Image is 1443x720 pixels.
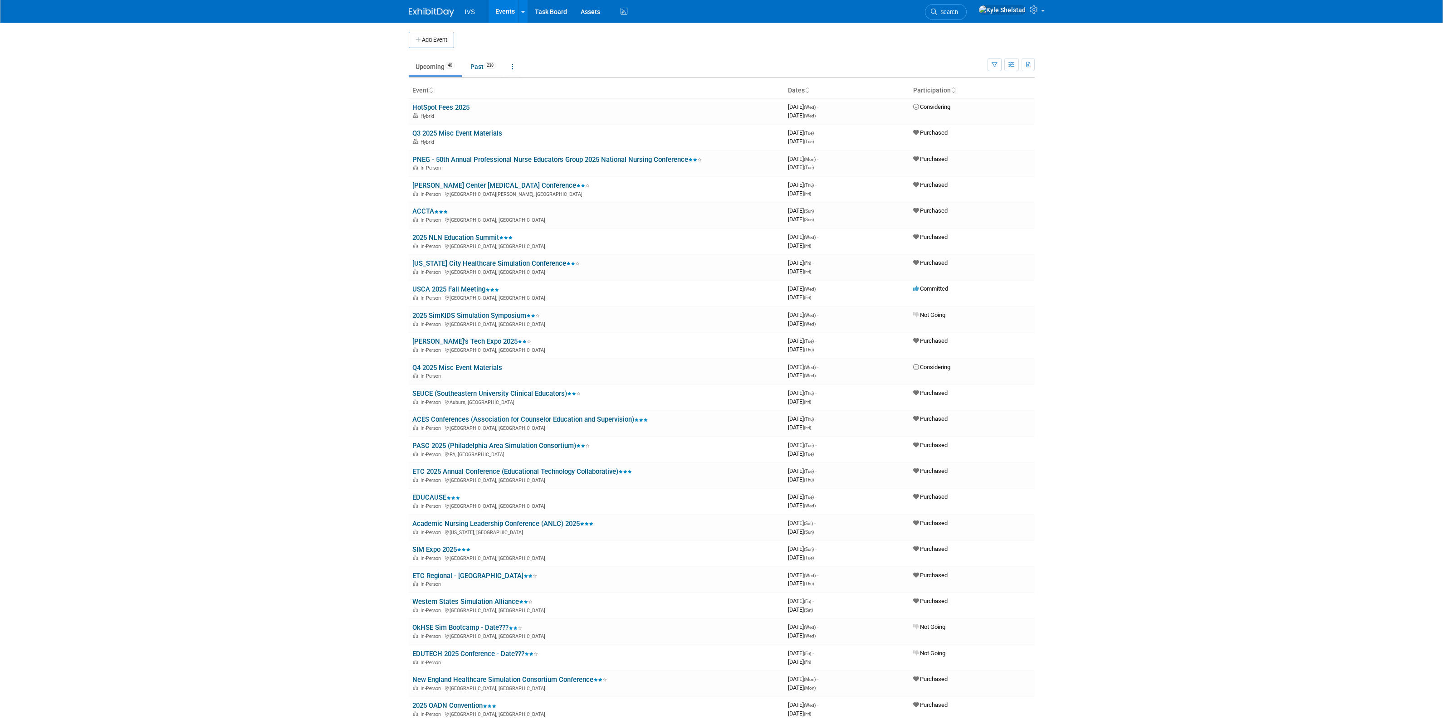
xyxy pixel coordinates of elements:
[815,129,817,136] span: -
[409,83,784,98] th: Event
[412,320,781,327] div: [GEOGRAPHIC_DATA], [GEOGRAPHIC_DATA]
[788,502,816,509] span: [DATE]
[817,572,818,579] span: -
[788,710,811,717] span: [DATE]
[788,398,811,405] span: [DATE]
[429,87,433,94] a: Sort by Event Name
[412,520,593,528] a: Academic Nursing Leadership Conference (ANLC) 2025
[412,598,533,606] a: Western States Simulation Alliance
[788,138,814,145] span: [DATE]
[815,415,817,422] span: -
[412,502,781,509] div: [GEOGRAPHIC_DATA], [GEOGRAPHIC_DATA]
[817,701,818,708] span: -
[788,346,814,353] span: [DATE]
[788,572,818,579] span: [DATE]
[804,581,814,586] span: (Thu)
[412,398,781,405] div: Auburn, [GEOGRAPHIC_DATA]
[913,311,945,318] span: Not Going
[412,554,781,561] div: [GEOGRAPHIC_DATA], [GEOGRAPHIC_DATA]
[421,633,444,639] span: In-Person
[788,190,811,197] span: [DATE]
[413,191,418,196] img: In-Person Event
[804,452,814,457] span: (Tue)
[913,156,948,162] span: Purchased
[421,243,444,249] span: In-Person
[412,285,499,293] a: USCA 2025 Fall Meeting
[817,311,818,318] span: -
[788,234,818,240] span: [DATE]
[815,337,817,344] span: -
[913,467,948,474] span: Purchased
[788,320,816,327] span: [DATE]
[788,598,814,604] span: [DATE]
[978,5,1026,15] img: Kyle Shelstad
[788,389,817,396] span: [DATE]
[804,261,811,266] span: (Fri)
[413,660,418,664] img: In-Person Event
[788,103,818,110] span: [DATE]
[788,545,817,552] span: [DATE]
[804,677,816,682] span: (Mon)
[788,467,817,474] span: [DATE]
[464,58,503,75] a: Past238
[788,164,814,170] span: [DATE]
[421,711,444,717] span: In-Person
[788,372,816,379] span: [DATE]
[413,503,418,508] img: In-Person Event
[788,311,818,318] span: [DATE]
[788,442,817,448] span: [DATE]
[804,530,814,535] span: (Sun)
[804,365,816,370] span: (Wed)
[412,684,781,691] div: [GEOGRAPHIC_DATA], [GEOGRAPHIC_DATA]
[412,545,470,554] a: SIM Expo 2025
[815,545,817,552] span: -
[913,701,948,708] span: Purchased
[413,686,418,690] img: In-Person Event
[817,285,818,292] span: -
[412,632,781,639] div: [GEOGRAPHIC_DATA], [GEOGRAPHIC_DATA]
[788,181,817,188] span: [DATE]
[804,373,816,378] span: (Wed)
[788,606,813,613] span: [DATE]
[817,623,818,630] span: -
[804,633,816,638] span: (Wed)
[814,520,816,526] span: -
[805,87,809,94] a: Sort by Start Date
[413,217,418,222] img: In-Person Event
[412,606,781,613] div: [GEOGRAPHIC_DATA], [GEOGRAPHIC_DATA]
[817,234,818,240] span: -
[913,129,948,136] span: Purchased
[412,181,590,190] a: [PERSON_NAME] Center [MEDICAL_DATA] Conference
[812,259,814,266] span: -
[788,424,811,431] span: [DATE]
[413,243,418,248] img: In-Person Event
[413,165,418,170] img: In-Person Event
[484,62,496,69] span: 238
[804,347,814,352] span: (Thu)
[421,217,444,223] span: In-Person
[412,311,540,320] a: 2025 SimKIDS Simulation Symposium
[413,477,418,482] img: In-Person Event
[815,181,817,188] span: -
[913,623,945,630] span: Not Going
[413,399,418,404] img: In-Person Event
[409,32,454,48] button: Add Event
[412,346,781,353] div: [GEOGRAPHIC_DATA], [GEOGRAPHIC_DATA]
[804,339,814,344] span: (Tue)
[421,269,444,275] span: In-Person
[412,216,781,223] div: [GEOGRAPHIC_DATA], [GEOGRAPHIC_DATA]
[788,650,814,657] span: [DATE]
[804,139,814,144] span: (Tue)
[413,321,418,326] img: In-Person Event
[412,467,632,476] a: ETC 2025 Annual Conference (Educational Technology Collaborative)
[412,234,513,242] a: 2025 NLN Education Summit
[817,676,818,682] span: -
[421,295,444,301] span: In-Person
[817,364,818,370] span: -
[412,268,781,275] div: [GEOGRAPHIC_DATA], [GEOGRAPHIC_DATA]
[788,632,816,639] span: [DATE]
[804,608,813,613] span: (Sat)
[804,555,814,560] span: (Tue)
[788,129,817,136] span: [DATE]
[788,294,811,301] span: [DATE]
